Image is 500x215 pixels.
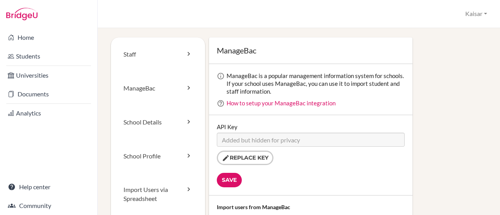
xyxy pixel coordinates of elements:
img: Bridge-U [6,8,37,20]
a: Staff [111,37,205,71]
h1: ManageBac [217,45,405,56]
button: Kaisar [462,7,491,21]
a: School Profile [111,139,205,173]
input: Added but hidden for privacy [217,133,405,147]
button: Replace key [217,151,273,165]
div: ManageBac is a popular management information system for schools. If your school uses ManageBac, ... [227,72,405,95]
a: Home [2,30,96,45]
a: Community [2,198,96,213]
div: Import users from ManageBac [217,203,405,211]
a: Analytics [2,105,96,121]
a: Help center [2,179,96,195]
a: ManageBac [111,71,205,105]
a: School Details [111,105,205,139]
a: Universities [2,68,96,83]
a: How to setup your ManageBac integration [227,100,336,107]
a: Documents [2,86,96,102]
a: Students [2,48,96,64]
input: Save [217,173,242,187]
label: API Key [217,123,237,131]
